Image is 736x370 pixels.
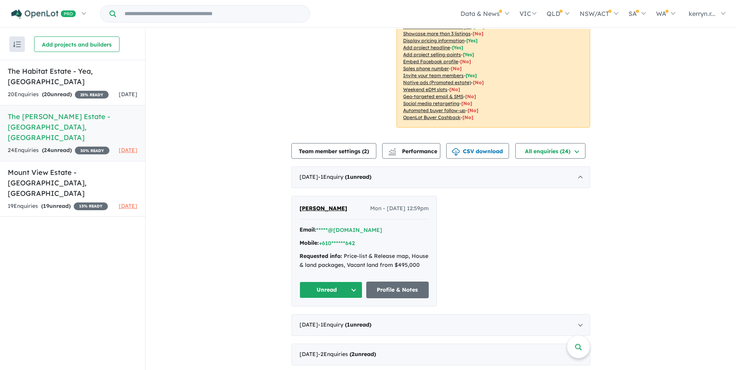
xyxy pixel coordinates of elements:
[345,321,371,328] strong: ( unread)
[515,143,585,159] button: All enquiries (24)
[8,167,137,199] h5: Mount View Estate - [GEOGRAPHIC_DATA] , [GEOGRAPHIC_DATA]
[364,148,367,155] span: 2
[452,148,460,156] img: download icon
[347,321,350,328] span: 1
[300,239,319,246] strong: Mobile:
[8,202,108,211] div: 19 Enquir ies
[318,173,371,180] span: - 1 Enquir y
[8,90,109,99] div: 20 Enquir ies
[403,86,447,92] u: Weekend eDM slots
[13,41,21,47] img: sort.svg
[300,205,347,212] span: [PERSON_NAME]
[8,111,137,143] h5: The [PERSON_NAME] Estate - [GEOGRAPHIC_DATA] , [GEOGRAPHIC_DATA]
[119,147,137,154] span: [DATE]
[42,147,72,154] strong: ( unread)
[403,100,459,106] u: Social media retargeting
[75,91,109,99] span: 25 % READY
[352,351,355,358] span: 2
[318,351,376,358] span: - 2 Enquir ies
[397,3,590,128] p: Your project is only comparing to other top-performing projects in your area: - - - - - - - - - -...
[44,147,50,154] span: 24
[449,86,460,92] span: [No]
[291,314,590,336] div: [DATE]
[468,107,478,113] span: [No]
[451,66,462,71] span: [ No ]
[34,36,119,52] button: Add projects and builders
[403,73,464,78] u: Invite your team members
[466,73,477,78] span: [ Yes ]
[119,202,137,209] span: [DATE]
[403,107,466,113] u: Automated buyer follow-up
[366,282,429,298] a: Profile & Notes
[300,252,342,259] strong: Requested info:
[403,59,458,64] u: Embed Facebook profile
[462,114,473,120] span: [No]
[119,91,137,98] span: [DATE]
[388,150,396,156] img: bar-chart.svg
[403,93,463,99] u: Geo-targeted email & SMS
[291,166,590,188] div: [DATE]
[382,143,440,159] button: Performance
[43,202,49,209] span: 19
[300,204,347,213] a: [PERSON_NAME]
[403,38,464,43] u: Display pricing information
[44,91,50,98] span: 20
[460,59,471,64] span: [ No ]
[291,143,376,159] button: Team member settings (2)
[446,143,509,159] button: CSV download
[403,80,471,85] u: Native ads (Promoted estate)
[452,45,463,50] span: [ Yes ]
[300,282,362,298] button: Unread
[403,52,461,57] u: Add project selling-points
[41,202,71,209] strong: ( unread)
[8,146,109,155] div: 24 Enquir ies
[463,52,474,57] span: [ Yes ]
[389,148,396,152] img: line-chart.svg
[390,148,437,155] span: Performance
[291,344,590,365] div: [DATE]
[11,9,76,19] img: Openlot PRO Logo White
[403,66,449,71] u: Sales phone number
[118,5,308,22] input: Try estate name, suburb, builder or developer
[347,173,350,180] span: 1
[466,38,478,43] span: [ Yes ]
[300,252,429,270] div: Price-list & Release map, House & land packages, Vacant land from $495,000
[403,45,450,50] u: Add project headline
[74,202,108,210] span: 15 % READY
[461,100,472,106] span: [No]
[689,10,715,17] span: kerryn.r...
[345,173,371,180] strong: ( unread)
[42,91,72,98] strong: ( unread)
[473,80,484,85] span: [No]
[403,31,471,36] u: Showcase more than 3 listings
[403,114,461,120] u: OpenLot Buyer Cashback
[318,321,371,328] span: - 1 Enquir y
[300,226,316,233] strong: Email:
[473,31,483,36] span: [ No ]
[350,351,376,358] strong: ( unread)
[8,66,137,87] h5: The Habitat Estate - Yea , [GEOGRAPHIC_DATA]
[370,204,429,213] span: Mon - [DATE] 12:59pm
[465,93,476,99] span: [No]
[75,147,109,154] span: 30 % READY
